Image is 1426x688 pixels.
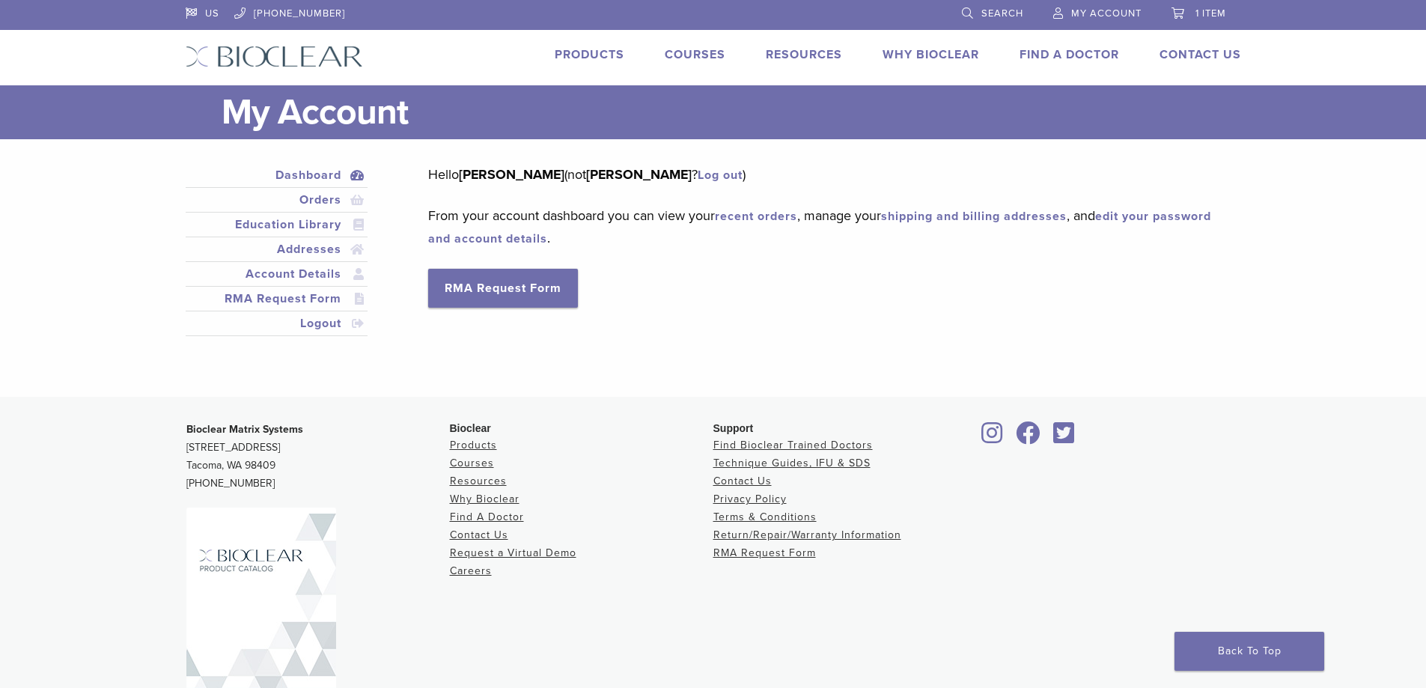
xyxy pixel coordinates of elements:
[450,511,524,523] a: Find A Doctor
[450,422,491,434] span: Bioclear
[713,439,873,451] a: Find Bioclear Trained Doctors
[450,475,507,487] a: Resources
[713,493,787,505] a: Privacy Policy
[186,421,450,493] p: [STREET_ADDRESS] Tacoma, WA 98409 [PHONE_NUMBER]
[713,547,816,559] a: RMA Request Form
[450,529,508,541] a: Contact Us
[665,47,725,62] a: Courses
[1160,47,1241,62] a: Contact Us
[981,7,1023,19] span: Search
[186,163,368,354] nav: Account pages
[713,457,871,469] a: Technique Guides, IFU & SDS
[713,529,901,541] a: Return/Repair/Warranty Information
[428,269,578,308] a: RMA Request Form
[450,564,492,577] a: Careers
[428,204,1218,249] p: From your account dashboard you can view your , manage your , and .
[189,290,365,308] a: RMA Request Form
[450,457,494,469] a: Courses
[1020,47,1119,62] a: Find A Doctor
[881,209,1067,224] a: shipping and billing addresses
[459,166,564,183] strong: [PERSON_NAME]
[450,493,519,505] a: Why Bioclear
[189,240,365,258] a: Addresses
[713,422,754,434] span: Support
[715,209,797,224] a: recent orders
[1071,7,1142,19] span: My Account
[1011,430,1046,445] a: Bioclear
[555,47,624,62] a: Products
[186,46,363,67] img: Bioclear
[1049,430,1080,445] a: Bioclear
[713,475,772,487] a: Contact Us
[1174,632,1324,671] a: Back To Top
[186,423,303,436] strong: Bioclear Matrix Systems
[713,511,817,523] a: Terms & Conditions
[189,265,365,283] a: Account Details
[189,191,365,209] a: Orders
[1195,7,1226,19] span: 1 item
[698,168,743,183] a: Log out
[222,85,1241,139] h1: My Account
[977,430,1008,445] a: Bioclear
[883,47,979,62] a: Why Bioclear
[189,216,365,234] a: Education Library
[189,166,365,184] a: Dashboard
[766,47,842,62] a: Resources
[586,166,692,183] strong: [PERSON_NAME]
[450,439,497,451] a: Products
[428,163,1218,186] p: Hello (not ? )
[450,547,576,559] a: Request a Virtual Demo
[189,314,365,332] a: Logout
